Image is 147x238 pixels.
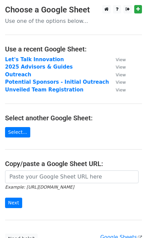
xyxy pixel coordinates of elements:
[109,87,126,93] a: View
[5,5,142,15] h3: Choose a Google Sheet
[109,79,126,85] a: View
[5,114,142,122] h4: Select another Google Sheet:
[5,79,109,85] a: Potential Sponsors - Initial Outreach
[5,170,139,183] input: Paste your Google Sheet URL here
[109,64,126,70] a: View
[116,65,126,70] small: View
[109,56,126,63] a: View
[5,45,142,53] h4: Use a recent Google Sheet:
[5,185,74,190] small: Example: [URL][DOMAIN_NAME]
[5,64,73,70] a: 2025 Advisors & Guides
[109,72,126,78] a: View
[5,72,31,78] a: Outreach
[116,57,126,62] small: View
[5,87,83,93] a: Unveiled Team Registration
[5,198,22,208] input: Next
[116,72,126,77] small: View
[116,87,126,92] small: View
[116,80,126,85] small: View
[5,127,30,137] a: Select...
[5,17,142,25] p: Use one of the options below...
[5,160,142,168] h4: Copy/paste a Google Sheet URL:
[5,56,64,63] a: Let's Talk Innovation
